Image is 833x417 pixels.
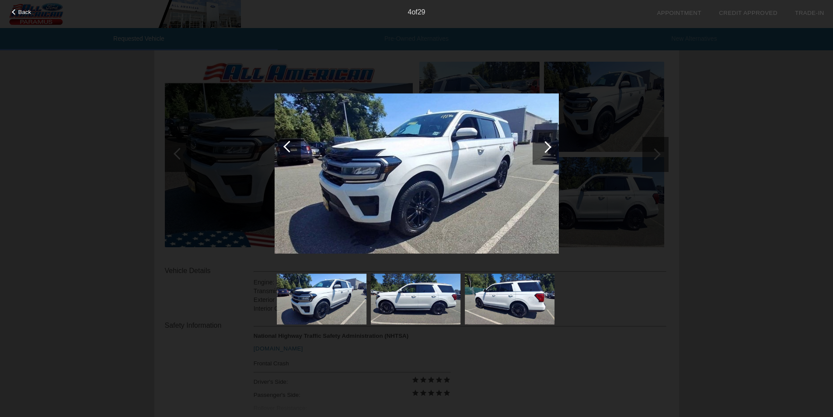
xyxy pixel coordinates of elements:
[277,274,366,324] img: 4.jpg
[418,8,425,16] span: 29
[371,274,460,324] img: 5.jpg
[465,274,554,324] img: 6.jpg
[719,10,777,16] a: Credit Approved
[408,8,411,16] span: 4
[657,10,701,16] a: Appointment
[275,94,559,254] img: 4.jpg
[795,10,824,16] a: Trade-In
[18,9,31,15] span: Back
